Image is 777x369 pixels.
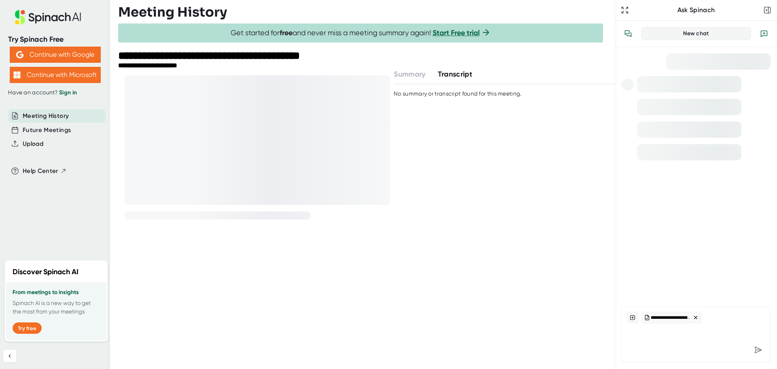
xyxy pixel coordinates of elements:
[23,111,69,121] button: Meeting History
[394,70,425,79] span: Summary
[751,343,765,357] div: Send message
[23,126,71,135] button: Future Meetings
[394,69,425,80] button: Summary
[13,299,100,316] p: Spinach AI is a new way to get the most from your meetings
[23,166,67,176] button: Help Center
[231,28,491,38] span: Get started for and never miss a meeting summary again!
[10,67,101,83] button: Continue with Microsoft
[394,90,521,98] div: No summary or transcript found for this meeting.
[13,289,100,296] h3: From meetings to insights
[756,26,772,42] button: New conversation
[13,267,79,277] h2: Discover Spinach AI
[762,4,773,16] button: Close conversation sidebar
[16,51,23,58] img: Aehbyd4JwY73AAAAAElFTkSuQmCC
[8,89,102,96] div: Have an account?
[620,26,636,42] button: View conversation history
[8,35,102,44] div: Try Spinach Free
[13,322,42,334] button: Try free
[280,28,293,37] b: free
[646,30,746,37] div: New chat
[23,139,43,149] button: Upload
[438,70,473,79] span: Transcript
[619,4,631,16] button: Expand to Ask Spinach page
[59,89,77,96] a: Sign in
[433,28,480,37] a: Start Free trial
[23,166,58,176] span: Help Center
[438,69,473,80] button: Transcript
[3,350,16,363] button: Collapse sidebar
[10,47,101,63] button: Continue with Google
[118,4,227,20] h3: Meeting History
[631,6,762,14] div: Ask Spinach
